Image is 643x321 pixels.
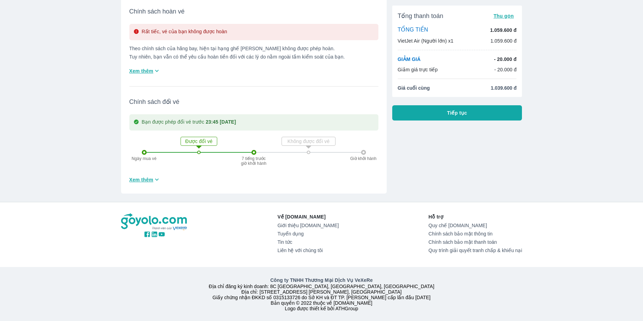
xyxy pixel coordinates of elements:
[142,28,227,36] p: Rất tiếc, vé của bạn không được hoàn
[398,84,430,91] span: Giá cuối cùng
[129,156,160,161] p: Ngày mua vé
[277,231,339,237] a: Tuyển dụng
[429,248,522,253] a: Quy trình giải quyết tranh chấp & khiếu nại
[277,248,339,253] a: Liên hệ với chúng tôi
[398,12,443,20] span: Tổng thanh toán
[429,213,522,220] p: Hỗ trợ
[398,26,428,34] p: TỔNG TIỀN
[129,176,154,183] span: Xem thêm
[182,138,216,145] p: Được đổi vé
[429,231,522,237] a: Chính sách bảo mật thông tin
[122,277,521,284] p: Công ty TNHH Thương Mại Dịch Vụ VeXeRe
[142,118,236,126] p: Bạn được phép đổi vé trước
[491,11,517,21] button: Thu gọn
[398,56,421,63] p: GIẢM GIÁ
[348,156,379,161] p: Giờ khởi hành
[127,174,164,185] button: Xem thêm
[398,66,438,73] p: Giảm giá trực tiếp
[129,46,378,60] p: Theo chính sách của hãng bay, hiện tại hạng ghế [PERSON_NAME] không được phép hoàn. Tuy nhiên, bạ...
[117,277,526,311] div: Địa chỉ đăng ký kinh doanh: 8C [GEOGRAPHIC_DATA], [GEOGRAPHIC_DATA], [GEOGRAPHIC_DATA] Địa chỉ: [...
[240,156,268,166] p: 7 tiếng trước giờ khởi hành
[392,105,522,121] button: Tiếp tục
[206,119,236,125] strong: 23:45 [DATE]
[494,66,517,73] p: - 20.000 đ
[398,37,453,44] p: VietJet Air (Người lớn) x1
[490,37,517,44] p: 1.059.600 đ
[129,68,154,74] span: Xem thêm
[129,7,378,16] span: Chính sách hoàn vé
[121,213,188,231] img: logo
[283,138,334,145] p: Không được đổi vé
[127,65,164,77] button: Xem thêm
[277,213,339,220] p: Về [DOMAIN_NAME]
[490,27,516,34] p: 1.059.600 đ
[277,239,339,245] a: Tin tức
[429,239,522,245] a: Chính sách bảo mật thanh toán
[491,84,517,91] span: 1.039.600 đ
[447,109,467,116] span: Tiếp tục
[494,56,516,63] p: - 20.000 đ
[494,13,514,19] span: Thu gọn
[277,223,339,228] a: Giới thiệu [DOMAIN_NAME]
[429,223,522,228] a: Quy chế [DOMAIN_NAME]
[129,98,378,106] span: Chính sách đổi vé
